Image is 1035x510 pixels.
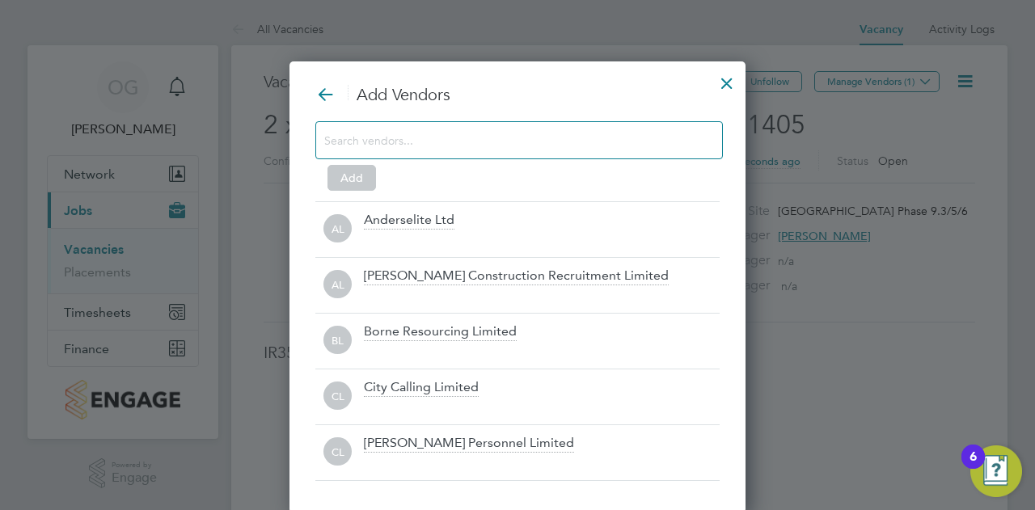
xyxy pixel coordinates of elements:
button: Add [327,165,376,191]
input: Search vendors... [324,129,688,150]
div: [PERSON_NAME] Construction Recruitment Limited [364,268,669,285]
span: AL [323,215,352,243]
h3: Add Vendors [315,84,720,105]
span: CL [323,438,352,466]
button: Open Resource Center, 6 new notifications [970,445,1022,497]
div: [PERSON_NAME] Personnel Limited [364,435,574,453]
span: CL [323,382,352,411]
div: Borne Resourcing Limited [364,323,517,341]
span: AL [323,271,352,299]
div: City Calling Limited [364,379,479,397]
div: Anderselite Ltd [364,212,454,230]
div: 6 [970,457,977,478]
span: BL [323,327,352,355]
